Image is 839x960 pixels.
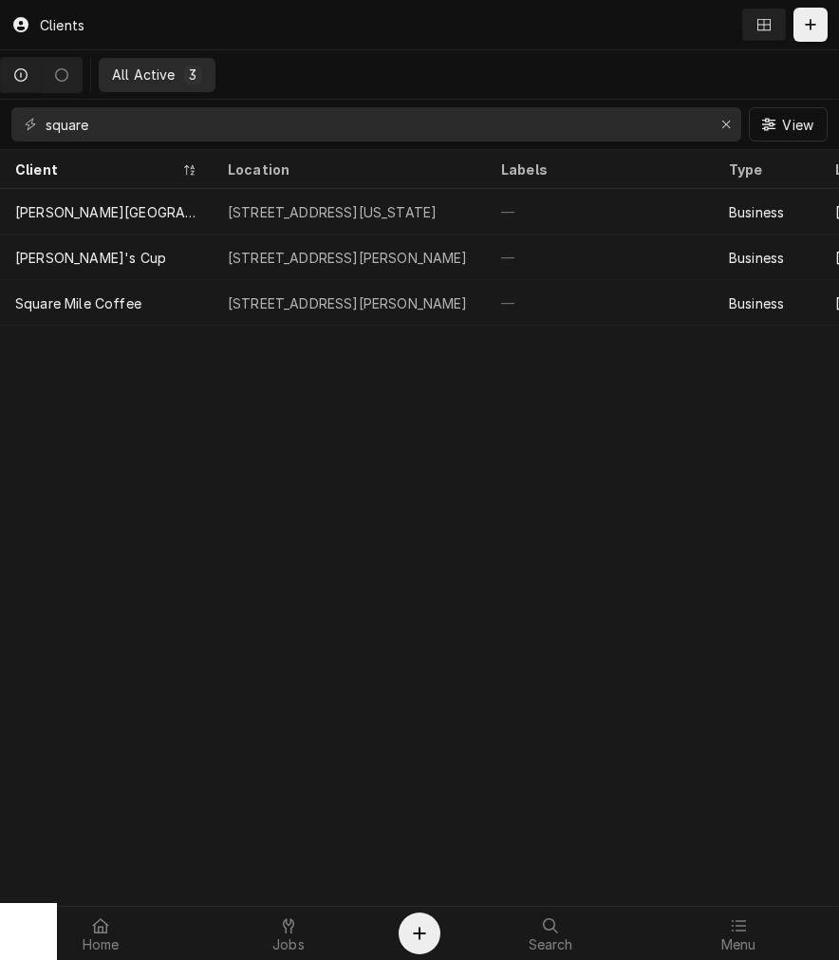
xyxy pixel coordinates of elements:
[486,235,714,280] div: —
[486,189,714,235] div: —
[721,937,756,952] span: Menu
[15,248,166,268] div: [PERSON_NAME]'s Cup
[457,911,643,956] a: Search
[501,160,699,179] div: Labels
[711,109,741,140] button: Erase input
[46,107,705,141] input: Keyword search
[187,65,198,85] div: 3
[486,280,714,326] div: —
[228,248,468,268] div: [STREET_ADDRESS][PERSON_NAME]
[645,911,831,956] a: Menu
[15,293,141,313] div: Square Mile Coffee
[778,115,817,135] span: View
[228,160,471,179] div: Location
[749,107,828,141] button: View
[729,293,784,313] div: Business
[729,160,801,179] div: Type
[8,911,194,956] a: Home
[15,160,178,179] div: Client
[272,937,305,952] span: Jobs
[529,937,573,952] span: Search
[83,937,120,952] span: Home
[399,913,440,954] button: Create Object
[196,911,382,956] a: Jobs
[729,202,784,222] div: Business
[15,202,197,222] div: [PERSON_NAME][GEOGRAPHIC_DATA] ([US_STATE][GEOGRAPHIC_DATA])
[112,65,176,85] div: All Active
[228,293,468,313] div: [STREET_ADDRESS][PERSON_NAME]
[729,248,784,268] div: Business
[228,202,437,222] div: [STREET_ADDRESS][US_STATE]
